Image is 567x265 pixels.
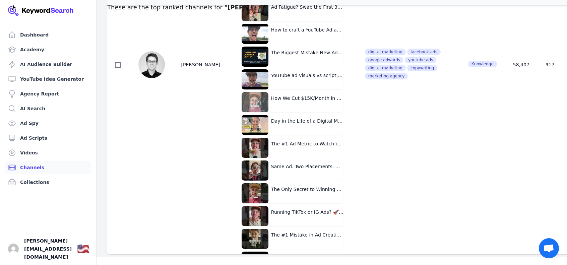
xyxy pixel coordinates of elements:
a: YouTube Idea Generator [5,72,91,86]
span: google adwords [365,57,403,63]
span: digital marketing [365,65,406,71]
span: [PERSON_NAME] [181,62,220,67]
span: marketing agency [365,73,408,79]
button: Open user button [8,244,19,254]
a: Agency Report [5,87,91,101]
input: Toggle Row Selected [115,62,121,68]
a: AI Search [5,102,91,115]
span: " [PERSON_NAME] " [225,4,287,11]
span: [PERSON_NAME][EMAIL_ADDRESS][DOMAIN_NAME] [24,237,72,261]
span: copywriting [407,65,437,71]
span: youtube ads [405,57,436,63]
span: 58,407 [513,62,529,67]
span: digital marketing [365,49,406,55]
div: Open chat [539,238,559,258]
span: facebook ads [407,49,441,55]
img: Your Company [8,5,74,16]
a: Ad Spy [5,117,91,130]
div: 🇺🇸 [77,243,89,255]
a: Channels [5,161,91,174]
span: 917 [546,62,555,67]
a: Ad Scripts [5,131,91,145]
a: Collections [5,176,91,189]
img: qzPzF-hGNSq5ptfLfSEEus5xKcmwcD_rCfcNg9ZoSEWTS0ZGBCwOKVpdS0A3pmSEfG1_jnCssEg=s88-c-k-c0x00ffffff-n... [138,51,165,78]
button: 🇺🇸 [77,242,89,256]
a: Dashboard [5,28,91,42]
span: Knowledge [468,61,497,67]
a: Academy [5,43,91,56]
a: Videos [5,146,91,159]
div: These are the top ranked channels for [107,3,287,12]
a: AI Audience Builder [5,58,91,71]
